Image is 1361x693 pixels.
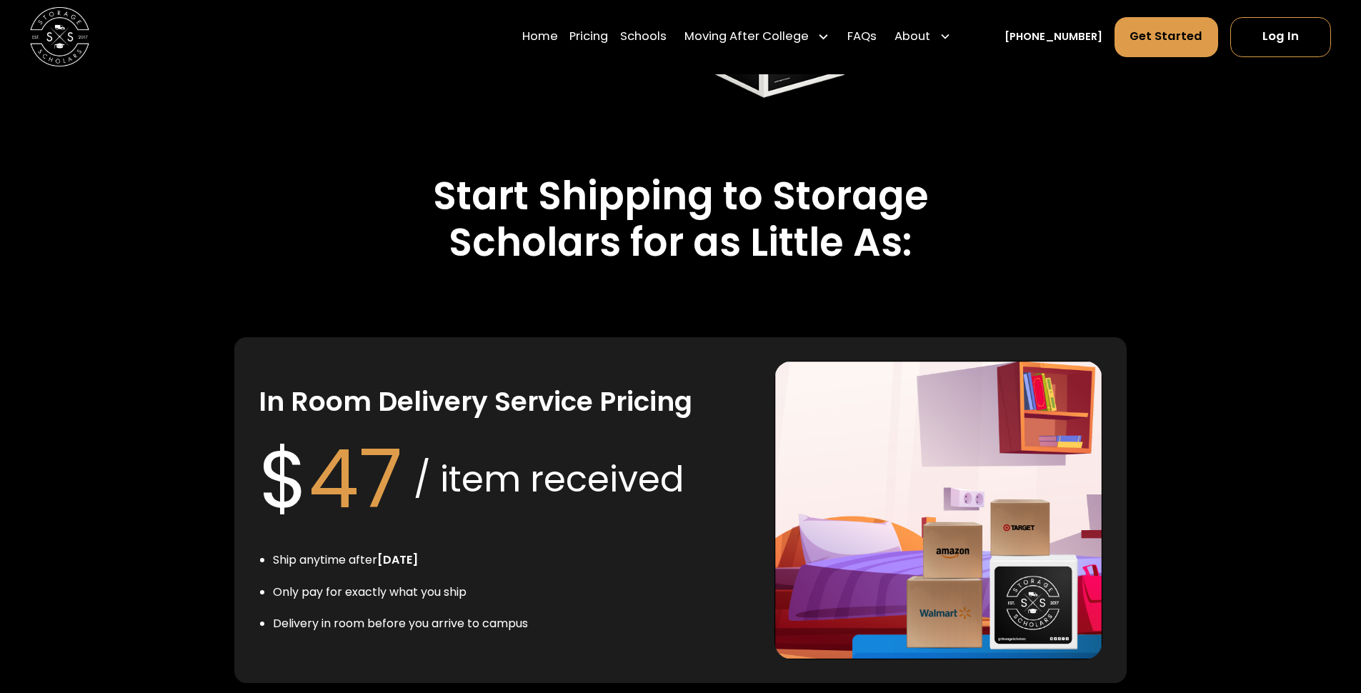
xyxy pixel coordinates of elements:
[273,552,528,569] li: Ship anytime after
[273,615,528,632] li: Delivery in room before you arrive to campus
[273,584,528,601] li: Only pay for exactly what you ship
[889,16,957,58] div: About
[377,552,418,568] strong: [DATE]
[324,173,1037,266] h2: Start Shipping to Storage Scholars for as Little As:
[30,7,89,66] img: Storage Scholars main logo
[774,361,1102,659] img: In Room delivery.
[414,453,684,507] div: / item received
[522,16,558,58] a: Home
[259,384,692,419] h3: In Room Delivery Service Pricing
[309,423,402,535] span: 47
[1115,17,1219,57] a: Get Started
[894,29,930,46] div: About
[1230,17,1331,57] a: Log In
[259,419,402,540] div: $
[847,16,877,58] a: FAQs
[684,29,809,46] div: Moving After College
[569,16,608,58] a: Pricing
[1004,29,1102,45] a: [PHONE_NUMBER]
[620,16,667,58] a: Schools
[679,16,836,58] div: Moving After College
